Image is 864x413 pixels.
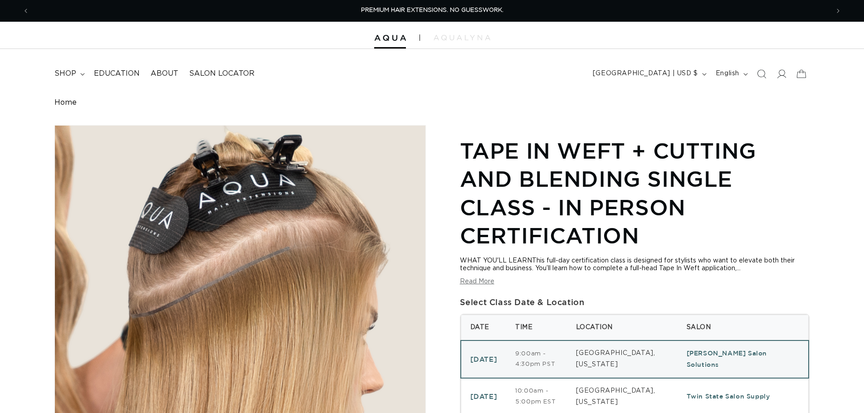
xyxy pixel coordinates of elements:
[434,35,490,40] img: aqualyna.com
[460,136,810,250] h1: Tape In Weft + Cutting and Blending Single Class - In Person Certification
[54,98,77,107] a: Home
[506,340,566,378] td: 9:00am - 4:30pm PST
[593,69,698,78] span: [GEOGRAPHIC_DATA] | USD $
[710,65,752,83] button: English
[567,340,678,378] td: [GEOGRAPHIC_DATA], [US_STATE]
[361,7,503,13] span: PREMIUM HAIR EXTENSIONS. NO GUESSWORK.
[460,295,810,309] div: Select Class Date & Location
[460,278,494,286] button: Read More
[151,69,178,78] span: About
[184,63,260,84] a: Salon Locator
[461,315,507,340] th: Date
[587,65,710,83] button: [GEOGRAPHIC_DATA] | USD $
[752,64,771,84] summary: Search
[94,69,140,78] span: Education
[567,315,678,340] th: Location
[678,315,809,340] th: Salon
[460,257,810,272] div: WHAT YOU'LL LEARNThis full-day certification class is designed for stylists who want to elevate b...
[49,63,88,84] summary: shop
[506,315,566,340] th: Time
[16,2,36,19] button: Previous announcement
[88,63,145,84] a: Education
[716,69,739,78] span: English
[461,340,507,378] td: [DATE]
[189,69,254,78] span: Salon Locator
[54,98,810,107] nav: breadcrumbs
[678,340,809,378] td: [PERSON_NAME] Salon Solutions
[145,63,184,84] a: About
[374,35,406,41] img: Aqua Hair Extensions
[54,69,76,78] span: shop
[828,2,848,19] button: Next announcement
